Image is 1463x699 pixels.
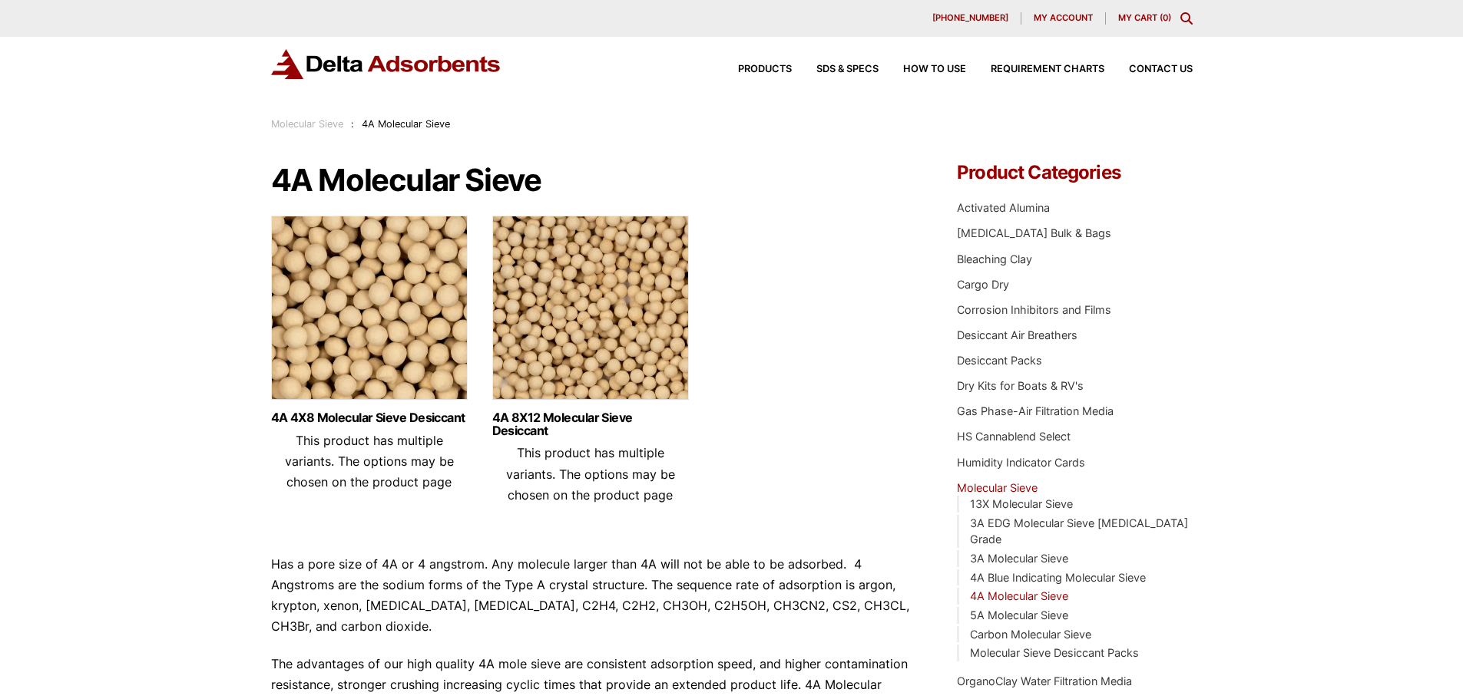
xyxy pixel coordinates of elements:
[362,118,450,130] span: 4A Molecular Sieve
[271,49,501,79] img: Delta Adsorbents
[713,64,792,74] a: Products
[1118,12,1171,23] a: My Cart (0)
[957,252,1032,265] a: Bleaching Clay
[991,64,1104,74] span: Requirement Charts
[879,64,966,74] a: How to Use
[970,552,1068,565] a: 3A Molecular Sieve
[957,404,1114,417] a: Gas Phase-Air Filtration Media
[957,278,1009,291] a: Cargo Dry
[957,163,1192,182] h4: Product Categories
[957,226,1111,239] a: [MEDICAL_DATA] Bulk & Bags
[970,497,1073,510] a: 13X Molecular Sieve
[1104,64,1193,74] a: Contact Us
[957,674,1132,687] a: OrganoClay Water Filtration Media
[816,64,879,74] span: SDS & SPECS
[1034,14,1093,22] span: My account
[285,433,454,490] span: This product has multiple variants. The options may be chosen on the product page
[351,118,354,130] span: :
[792,64,879,74] a: SDS & SPECS
[506,445,675,502] span: This product has multiple variants. The options may be chosen on the product page
[957,430,1071,443] a: HS Cannablend Select
[970,516,1188,546] a: 3A EDG Molecular Sieve [MEDICAL_DATA] Grade
[957,379,1084,392] a: Dry Kits for Boats & RV's
[970,646,1139,659] a: Molecular Sieve Desiccant Packs
[957,481,1038,494] a: Molecular Sieve
[271,411,468,424] a: 4A 4X8 Molecular Sieve Desiccant
[970,589,1068,602] a: 4A Molecular Sieve
[738,64,792,74] span: Products
[957,201,1050,214] a: Activated Alumina
[957,303,1111,316] a: Corrosion Inhibitors and Films
[271,554,912,638] p: Has a pore size of 4A or 4 angstrom. Any molecule larger than 4A will not be able to be adsorbed....
[970,608,1068,622] a: 5A Molecular Sieve
[492,411,689,437] a: 4A 8X12 Molecular Sieve Desiccant
[957,354,1042,367] a: Desiccant Packs
[957,328,1077,341] a: Desiccant Air Breathers
[271,163,912,197] h1: 4A Molecular Sieve
[957,456,1085,469] a: Humidity Indicator Cards
[1180,12,1193,25] div: Toggle Modal Content
[970,628,1091,641] a: Carbon Molecular Sieve
[1021,12,1106,25] a: My account
[920,12,1021,25] a: [PHONE_NUMBER]
[970,571,1146,584] a: 4A Blue Indicating Molecular Sieve
[1129,64,1193,74] span: Contact Us
[932,14,1008,22] span: [PHONE_NUMBER]
[903,64,966,74] span: How to Use
[966,64,1104,74] a: Requirement Charts
[271,118,343,130] a: Molecular Sieve
[1163,12,1168,23] span: 0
